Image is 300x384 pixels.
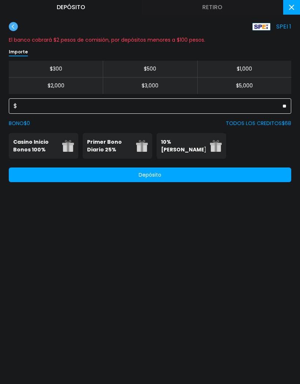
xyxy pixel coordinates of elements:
button: $2,000 [9,78,103,94]
button: $3,000 [103,78,197,94]
img: gift [62,140,74,152]
button: $500 [103,61,197,78]
span: $ [14,102,17,110]
button: 10% [PERSON_NAME] [157,133,226,159]
p: Importe [9,48,28,56]
p: Casino Inicio Bonos 100% [13,138,58,154]
p: SPEI 1 [252,22,291,31]
img: gift [136,140,148,152]
button: $300 [9,61,103,78]
button: Primer Bono Diario 25% [83,133,152,159]
button: Depósito [9,167,291,182]
p: El banco cobrará $2 pesos de comisión, por depósitos menores a $100 pesos. [9,37,291,43]
p: TODOS LOS CREDITOS $ 68 [226,120,291,127]
button: $1,000 [197,61,291,78]
button: $5,000 [197,78,291,94]
button: Casino Inicio Bonos 100% [9,133,78,159]
p: Primer Bono Diario 25% [87,138,132,154]
img: gift [210,140,222,152]
img: Platform Logo [252,23,270,30]
p: 10% [PERSON_NAME] [161,138,206,154]
label: BONO $ 0 [9,120,30,127]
